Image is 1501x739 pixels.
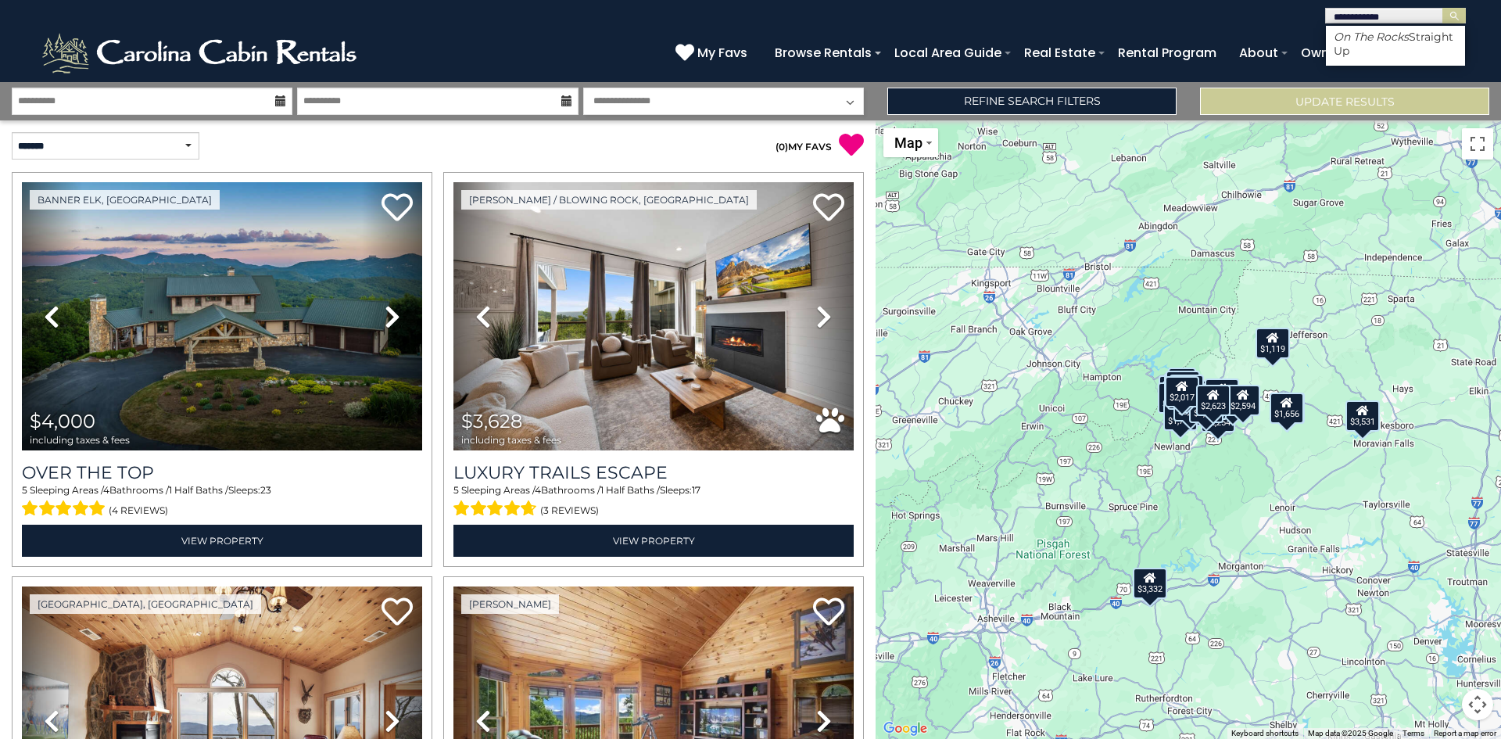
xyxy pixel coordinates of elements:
[1231,728,1299,739] button: Keyboard shortcuts
[1164,372,1198,404] div: $2,245
[879,719,931,739] img: Google
[883,128,938,157] button: Change map style
[453,483,854,521] div: Sleeping Areas / Bathrooms / Sleeps:
[1462,689,1493,720] button: Map camera controls
[1163,400,1198,431] div: $1,738
[39,30,364,77] img: White-1-2.png
[103,484,109,496] span: 4
[813,596,844,630] a: Add to favorites
[887,88,1177,115] a: Refine Search Filters
[540,500,599,521] span: (3 reviews)
[30,190,220,210] a: Banner Elk, [GEOGRAPHIC_DATA]
[382,596,413,630] a: Add to favorites
[1158,382,1192,413] div: $1,947
[382,192,413,225] a: Add to favorites
[1200,88,1489,115] button: Update Results
[461,594,559,614] a: [PERSON_NAME]
[1133,567,1167,598] div: $3,332
[1345,400,1380,431] div: $3,531
[535,484,541,496] span: 4
[461,410,522,432] span: $3,628
[1016,39,1103,66] a: Real Estate
[1201,400,1235,432] div: $2,254
[1270,393,1304,424] div: $1,656
[600,484,660,496] span: 1 Half Baths /
[461,190,757,210] a: [PERSON_NAME] / Blowing Rock, [GEOGRAPHIC_DATA]
[675,43,751,63] a: My Favs
[1189,391,1223,422] div: $2,422
[1226,384,1260,415] div: $2,594
[1434,729,1496,737] a: Report a map error
[776,141,788,152] span: ( )
[22,182,422,450] img: thumbnail_167153549.jpeg
[453,182,854,450] img: thumbnail_168695581.jpeg
[1216,386,1250,417] div: $2,788
[453,484,459,496] span: 5
[692,484,700,496] span: 17
[1110,39,1224,66] a: Rental Program
[1326,30,1465,58] li: Straight Up
[1196,385,1231,416] div: $2,623
[260,484,271,496] span: 23
[1205,378,1239,410] div: $3,265
[461,435,561,445] span: including taxes & fees
[776,141,832,152] a: (0)MY FAVS
[697,43,747,63] span: My Favs
[879,719,931,739] a: Open this area in Google Maps (opens a new window)
[894,135,922,151] span: Map
[30,410,95,432] span: $4,000
[169,484,228,496] span: 1 Half Baths /
[779,141,785,152] span: 0
[767,39,879,66] a: Browse Rentals
[887,39,1009,66] a: Local Area Guide
[1231,39,1286,66] a: About
[30,594,261,614] a: [GEOGRAPHIC_DATA], [GEOGRAPHIC_DATA]
[453,525,854,557] a: View Property
[813,192,844,225] a: Add to favorites
[22,462,422,483] a: Over The Top
[1402,729,1424,737] a: Terms (opens in new tab)
[1165,375,1199,407] div: $2,017
[22,483,422,521] div: Sleeping Areas / Bathrooms / Sleeps:
[1334,30,1409,44] em: On The Rocks
[1308,729,1393,737] span: Map data ©2025 Google
[22,525,422,557] a: View Property
[1293,39,1386,66] a: Owner Login
[1170,375,1204,406] div: $1,613
[109,500,168,521] span: (4 reviews)
[1166,370,1200,401] div: $2,179
[1462,128,1493,160] button: Toggle fullscreen view
[1168,367,1196,398] div: $848
[22,484,27,496] span: 5
[453,462,854,483] a: Luxury Trails Escape
[30,435,130,445] span: including taxes & fees
[1256,327,1290,358] div: $1,119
